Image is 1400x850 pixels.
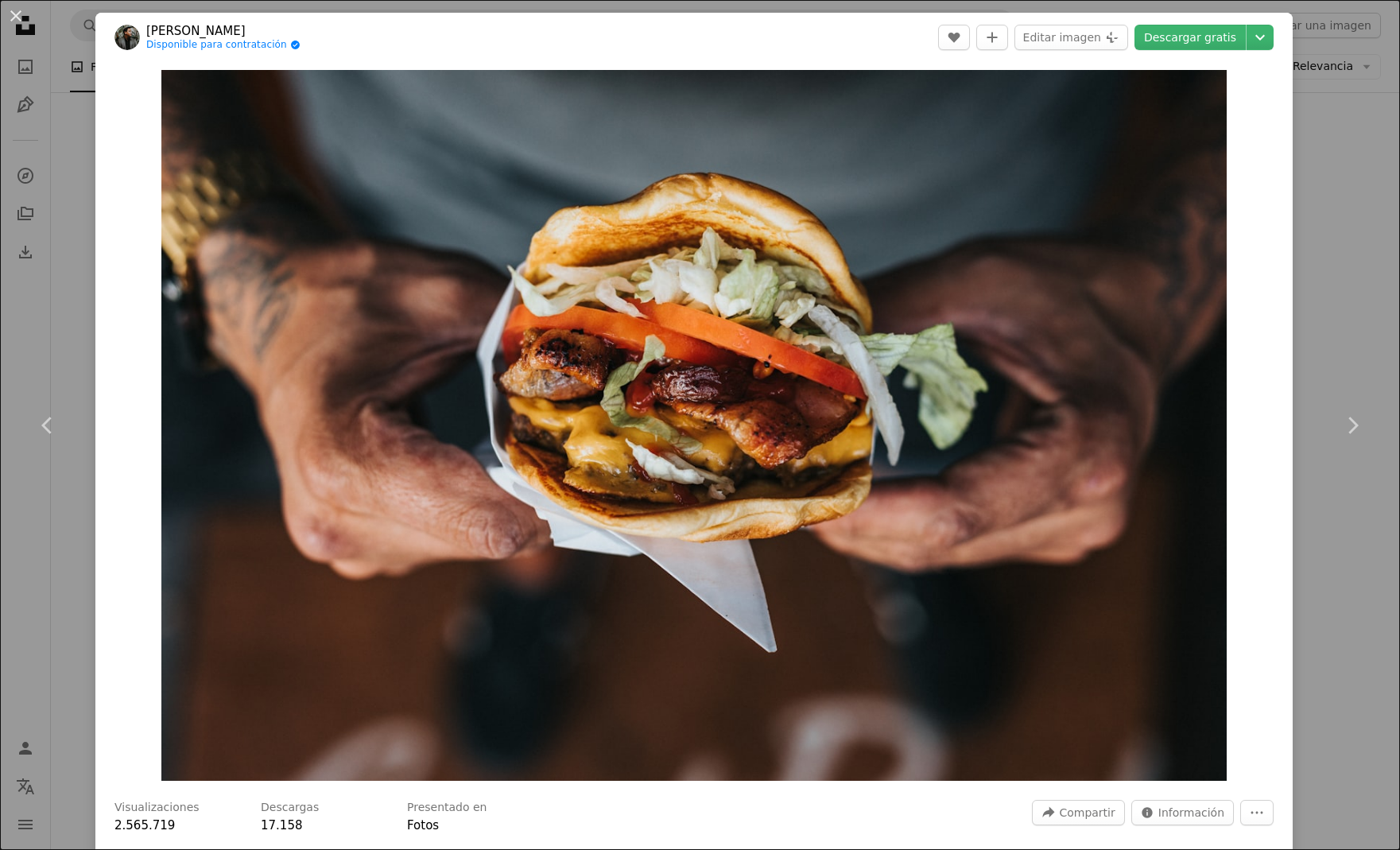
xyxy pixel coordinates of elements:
[161,70,1227,781] img: Hamburguesa con lechuga y tomate
[1158,801,1224,825] span: Información
[146,39,301,52] a: Disponible para contratación
[114,800,200,816] h3: Visualizaciones
[261,800,319,816] h3: Descargas
[1305,349,1400,502] a: Siguiente
[146,23,301,39] a: [PERSON_NAME]
[1240,800,1274,825] button: Más acciones
[976,25,1008,50] button: Añade a la colección
[407,818,439,833] a: Fotos
[1059,801,1115,825] span: Compartir
[114,25,140,50] img: Ve al perfil de Nathan Dumlao
[1014,25,1128,50] button: Editar imagen
[1032,800,1124,825] button: Compartir esta imagen
[1134,25,1246,50] a: Descargar gratis
[261,818,303,833] span: 17.158
[407,800,487,816] h3: Presentado en
[938,25,970,50] button: Me gusta
[161,70,1227,781] button: Ampliar en esta imagen
[114,818,175,833] span: 2.565.719
[1131,800,1234,825] button: Estadísticas sobre esta imagen
[1247,25,1274,50] button: Elegir el tamaño de descarga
